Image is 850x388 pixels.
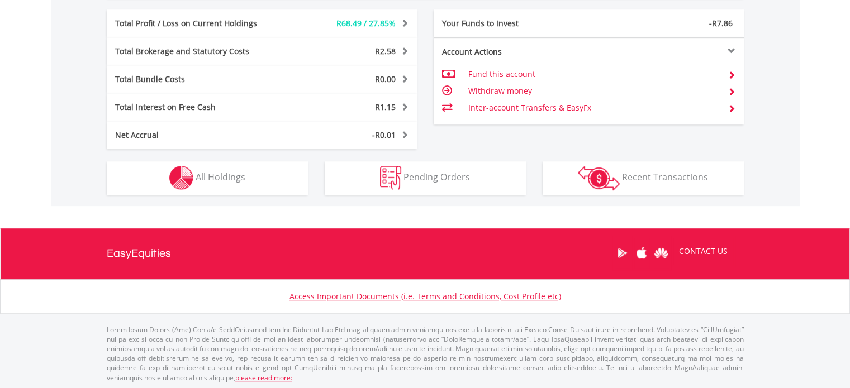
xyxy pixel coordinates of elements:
a: Huawei [652,236,671,270]
a: please read more: [235,373,292,382]
div: Your Funds to Invest [434,18,589,29]
button: Recent Transactions [543,161,744,195]
div: Total Profit / Loss on Current Holdings [107,18,288,29]
div: Net Accrual [107,130,288,141]
span: -R7.86 [709,18,733,28]
a: Access Important Documents (i.e. Terms and Conditions, Cost Profile etc) [289,291,561,301]
div: Total Bundle Costs [107,74,288,85]
button: All Holdings [107,161,308,195]
span: Recent Transactions [622,171,708,183]
a: CONTACT US [671,236,735,267]
span: R1.15 [375,102,396,112]
span: R68.49 / 27.85% [336,18,396,28]
img: pending_instructions-wht.png [380,166,401,190]
td: Withdraw money [468,83,719,99]
span: Pending Orders [403,171,470,183]
p: Lorem Ipsum Dolors (Ame) Con a/e SeddOeiusmod tem InciDiduntut Lab Etd mag aliquaen admin veniamq... [107,325,744,382]
img: transactions-zar-wht.png [578,166,620,190]
span: R0.00 [375,74,396,84]
td: Inter-account Transfers & EasyFx [468,99,719,116]
span: All Holdings [196,171,245,183]
a: Google Play [612,236,632,270]
div: Total Interest on Free Cash [107,102,288,113]
a: EasyEquities [107,228,171,279]
span: R2.58 [375,46,396,56]
img: holdings-wht.png [169,166,193,190]
td: Fund this account [468,66,719,83]
div: Total Brokerage and Statutory Costs [107,46,288,57]
span: -R0.01 [372,130,396,140]
div: Account Actions [434,46,589,58]
a: Apple [632,236,652,270]
button: Pending Orders [325,161,526,195]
